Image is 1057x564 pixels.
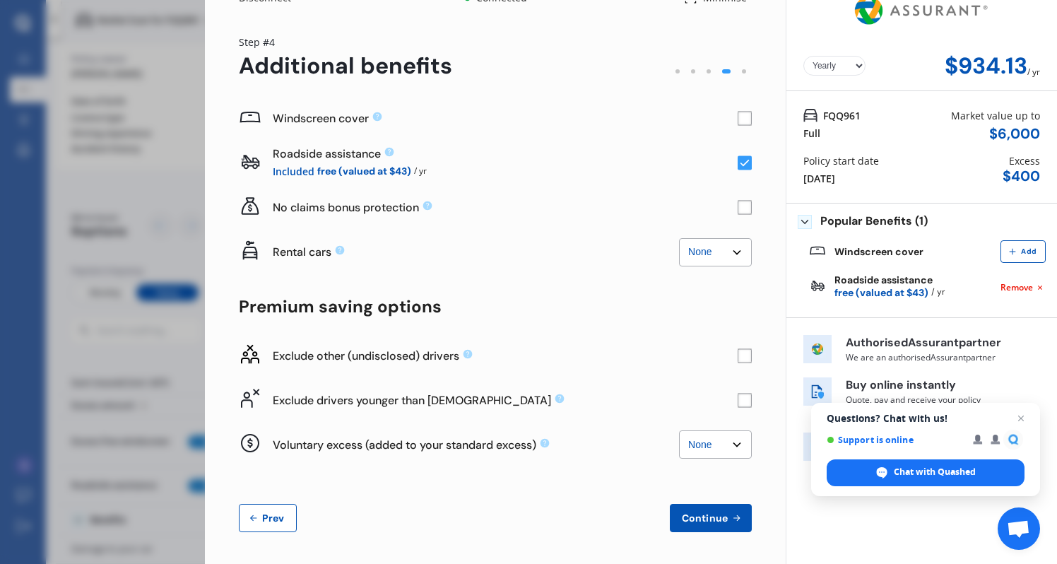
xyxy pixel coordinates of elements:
[951,108,1040,123] div: Market value up to
[1018,247,1039,256] span: Add
[1003,168,1040,184] div: $ 400
[827,435,963,445] span: Support is online
[239,504,297,532] button: Prev
[989,126,1040,142] div: $ 6,000
[834,286,928,300] span: free (valued at $43)
[239,297,752,317] div: Premium saving options
[945,53,1027,79] div: $934.13
[1000,281,1033,294] span: Remove
[1009,153,1040,168] div: Excess
[273,163,314,180] span: Included
[846,351,1015,363] p: We are an authorised Assurant partner
[317,163,411,180] span: free (valued at $43)
[803,153,879,168] div: Policy start date
[931,286,945,300] span: / yr
[273,146,738,161] div: Roadside assistance
[803,335,832,363] img: insurer icon
[827,459,1024,486] div: Chat with Quashed
[834,274,945,300] div: Roadside assistance
[273,437,679,452] div: Voluntary excess (added to your standard excess)
[823,108,861,123] span: FQQ961
[273,393,738,408] div: Exclude drivers younger than [DEMOGRAPHIC_DATA]
[846,335,1015,351] p: Authorised Assurant partner
[1027,53,1040,79] div: / yr
[670,504,752,532] button: Continue
[827,413,1024,424] span: Questions? Chat with us!
[803,171,835,186] div: [DATE]
[998,507,1040,550] div: Open chat
[846,394,1015,418] p: Quote, pay and receive your policy documents in real-time on Quashed
[259,512,288,524] span: Prev
[803,433,832,461] img: free cancel icon
[273,111,738,126] div: Windscreen cover
[679,512,731,524] span: Continue
[273,348,738,363] div: Exclude other (undisclosed) drivers
[820,215,928,229] span: Popular Benefits (1)
[834,246,923,257] div: Windscreen cover
[239,53,452,79] div: Additional benefits
[273,245,679,259] div: Rental cars
[803,126,820,141] div: Full
[273,200,738,215] div: No claims bonus protection
[414,163,427,180] span: / yr
[894,466,976,478] span: Chat with Quashed
[239,35,452,49] div: Step # 4
[803,377,832,406] img: buy online icon
[1012,410,1029,427] span: Close chat
[846,377,1015,394] p: Buy online instantly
